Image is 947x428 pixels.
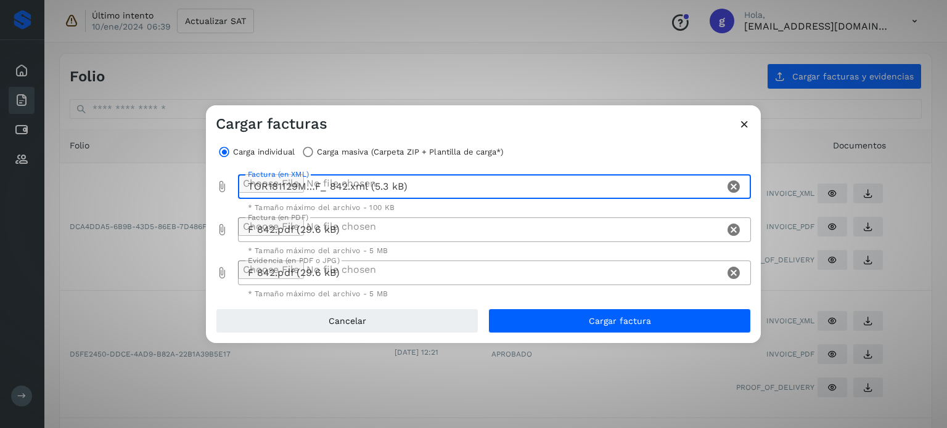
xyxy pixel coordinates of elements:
div: * Tamaño máximo del archivo - 5 MB [248,247,742,254]
i: Clear Evidencia (en PDF o JPG) [726,265,741,280]
div: TOR181129M…F_ 842.xml (5.3 kB) [238,174,724,199]
i: Clear Factura (en XML) [726,179,741,194]
button: Cargar factura [488,309,751,333]
i: Clear Factura (en PDF) [726,222,741,237]
button: Cancelar [216,309,478,333]
h3: Cargar facturas [216,115,327,133]
div: F 842.pdf (29.6 kB) [238,260,724,285]
label: Carga individual [233,143,295,161]
div: * Tamaño máximo del archivo - 5 MB [248,290,742,297]
div: F 842.pdf (29.6 kB) [238,217,724,242]
label: Carga masiva (Carpeta ZIP + Plantilla de carga*) [317,143,504,161]
i: Evidencia (en PDF o JPG) prepended action [216,267,228,279]
span: Cancelar [329,317,366,325]
i: Factura (en PDF) prepended action [216,224,228,236]
span: Cargar factura [589,317,651,325]
i: Factura (en XML) prepended action [216,180,228,193]
div: * Tamaño máximo del archivo - 100 KB [248,204,742,211]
